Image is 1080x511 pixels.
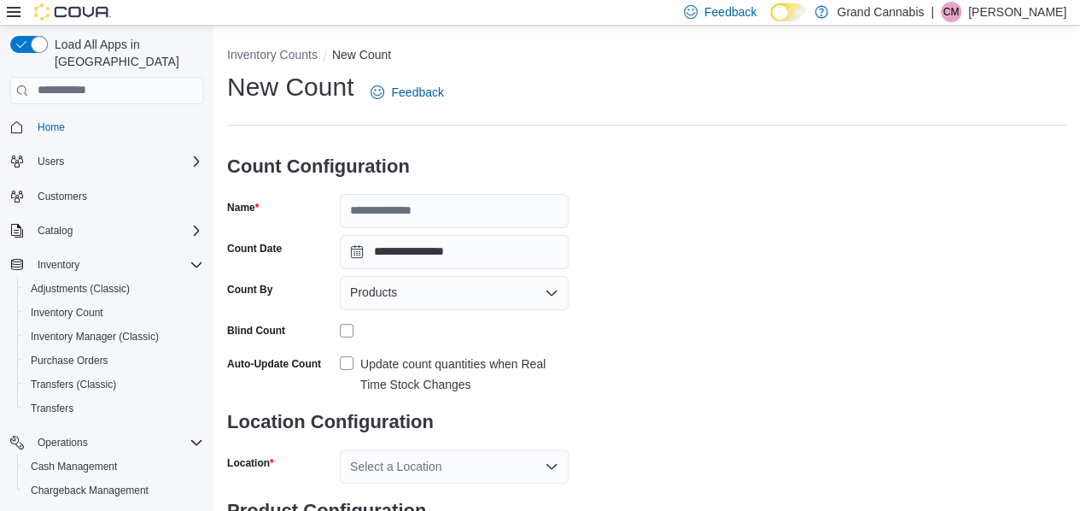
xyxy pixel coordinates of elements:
[24,480,155,501] a: Chargeback Management
[31,151,71,172] button: Users
[17,373,210,396] button: Transfers (Classic)
[3,253,210,277] button: Inventory
[24,398,203,419] span: Transfers
[24,302,203,323] span: Inventory Count
[38,120,65,134] span: Home
[837,2,924,22] p: Grand Cannabis
[24,279,137,299] a: Adjustments (Classic)
[227,456,274,470] label: Location
[24,456,203,477] span: Cash Management
[24,350,203,371] span: Purchase Orders
[31,220,79,241] button: Catalog
[227,70,353,104] h1: New Count
[31,330,159,344] span: Inventory Manager (Classic)
[31,432,203,453] span: Operations
[31,282,130,296] span: Adjustments (Classic)
[24,350,115,371] a: Purchase Orders
[31,255,86,275] button: Inventory
[31,354,108,367] span: Purchase Orders
[17,277,210,301] button: Adjustments (Classic)
[38,224,73,238] span: Catalog
[31,460,117,473] span: Cash Management
[332,48,391,62] button: New Count
[38,190,87,203] span: Customers
[24,480,203,501] span: Chargeback Management
[227,139,569,194] h3: Count Configuration
[38,436,88,449] span: Operations
[34,3,111,21] img: Cova
[24,374,123,395] a: Transfers (Classic)
[17,455,210,479] button: Cash Management
[31,255,203,275] span: Inventory
[227,283,272,297] label: Count By
[24,302,110,323] a: Inventory Count
[545,286,558,300] button: Open list of options
[770,21,771,22] span: Dark Mode
[227,324,285,338] div: Blind Count
[31,432,95,453] button: Operations
[24,326,166,347] a: Inventory Manager (Classic)
[31,306,103,320] span: Inventory Count
[3,219,210,243] button: Catalog
[545,460,558,473] button: Open list of options
[227,201,259,214] label: Name
[770,3,806,21] input: Dark Mode
[227,357,321,371] label: Auto-Update Count
[943,2,960,22] span: CM
[340,235,569,269] input: Press the down key to open a popover containing a calendar.
[31,151,203,172] span: Users
[24,398,80,419] a: Transfers
[38,258,79,272] span: Inventory
[350,282,397,302] span: Products
[24,374,203,395] span: Transfers (Classic)
[941,2,961,22] div: Chelsea McGhie
[227,242,282,255] label: Count Date
[17,349,210,373] button: Purchase Orders
[931,2,934,22] p: |
[704,3,756,21] span: Feedback
[31,116,203,138] span: Home
[48,36,203,70] span: Load All Apps in [GEOGRAPHIC_DATA]
[364,75,450,109] a: Feedback
[31,378,116,391] span: Transfers (Classic)
[3,115,210,139] button: Home
[17,325,210,349] button: Inventory Manager (Classic)
[31,117,72,138] a: Home
[17,301,210,325] button: Inventory Count
[17,396,210,420] button: Transfers
[31,220,203,241] span: Catalog
[24,279,203,299] span: Adjustments (Classic)
[24,456,124,477] a: Cash Management
[227,48,318,62] button: Inventory Counts
[31,402,73,415] span: Transfers
[360,354,569,395] div: Update count quantities when Real Time Stock Changes
[31,185,203,207] span: Customers
[227,395,569,449] h3: Location Configuration
[31,186,94,207] a: Customers
[31,484,149,497] span: Chargeback Management
[968,2,1066,22] p: [PERSON_NAME]
[391,84,443,101] span: Feedback
[3,184,210,209] button: Customers
[24,326,203,347] span: Inventory Manager (Classic)
[38,155,64,168] span: Users
[3,150,210,173] button: Users
[17,479,210,502] button: Chargeback Management
[227,46,1066,67] nav: An example of EuiBreadcrumbs
[3,431,210,455] button: Operations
